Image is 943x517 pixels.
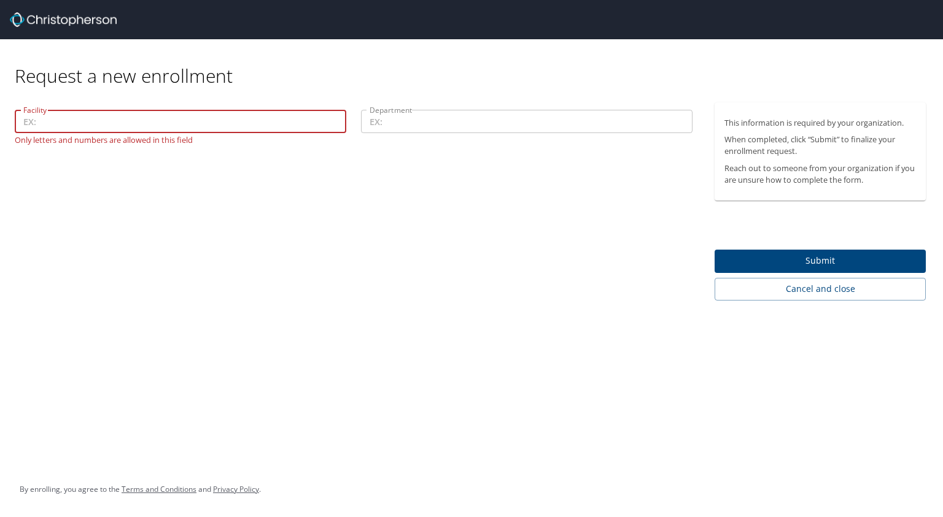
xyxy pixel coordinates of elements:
a: Terms and Conditions [122,484,196,494]
p: Only letters and numbers are allowed in this field [15,133,346,144]
img: cbt logo [10,12,117,27]
span: Submit [724,253,916,269]
button: Submit [715,250,926,274]
div: Request a new enrollment [15,39,936,88]
button: Cancel and close [715,278,926,301]
span: Cancel and close [724,281,916,297]
div: By enrolling, you agree to the and . [20,474,261,505]
p: When completed, click “Submit” to finalize your enrollment request. [724,134,916,157]
a: Privacy Policy [213,484,259,494]
p: This information is required by your organization. [724,117,916,129]
p: Reach out to someone from your organization if you are unsure how to complete the form. [724,163,916,186]
input: EX: [361,110,693,133]
input: EX: [15,110,346,133]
